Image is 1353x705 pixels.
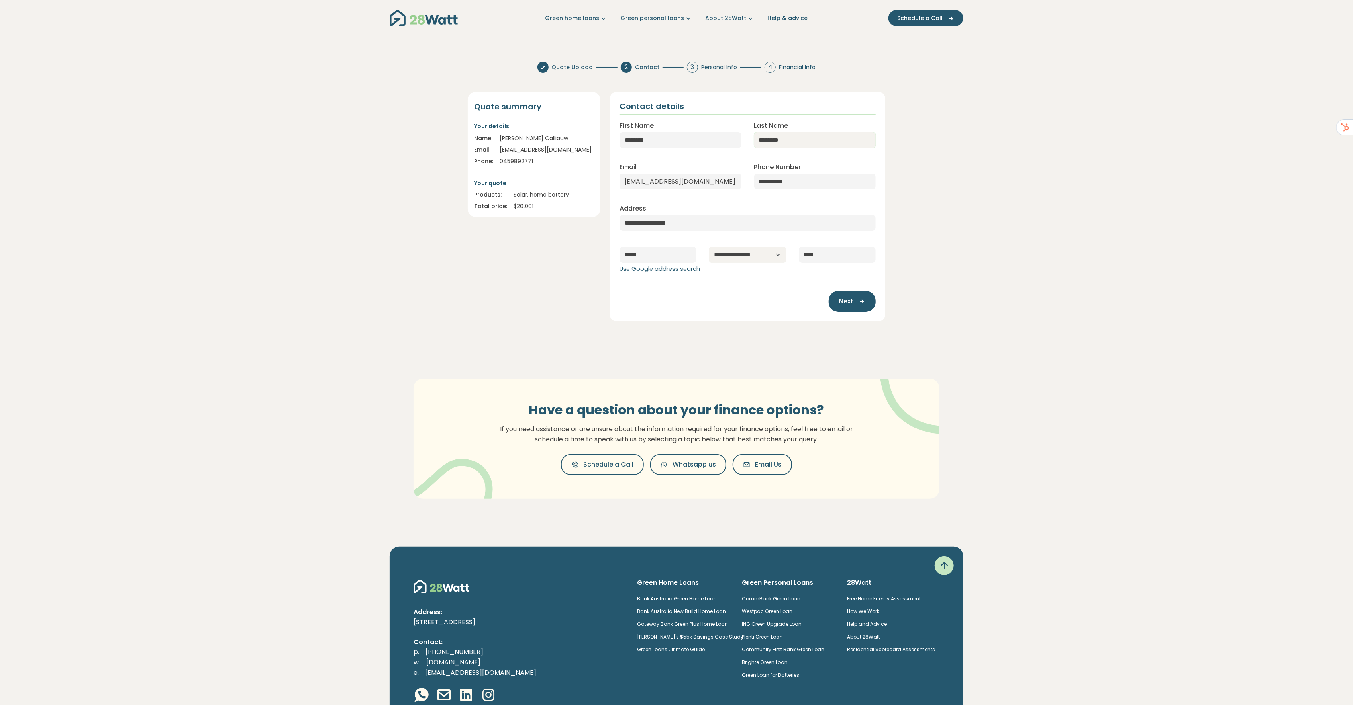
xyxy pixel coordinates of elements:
a: Green Loan for Batteries [742,672,800,678]
a: Green Loans Ultimate Guide [637,646,705,653]
span: Whatsapp us [673,460,716,469]
label: Email [620,162,637,172]
input: Enter email [620,174,741,189]
a: Bank Australia New Build Home Loan [637,608,726,615]
div: Name: [474,134,493,143]
a: How We Work [847,608,879,615]
a: ING Green Upgrade Loan [742,621,802,627]
a: Plenti Green Loan [742,633,783,640]
div: Phone: [474,157,493,166]
span: w. [414,658,420,667]
button: Whatsapp us [650,454,726,475]
a: [PERSON_NAME]'s $55k Savings Case Study [637,633,743,640]
a: CommBank Green Loan [742,595,801,602]
a: Brighte Green Loan [742,659,788,666]
div: Products: [474,191,507,199]
span: Financial Info [779,63,816,72]
a: Green personal loans [620,14,692,22]
p: Address: [414,607,624,617]
label: Last Name [754,121,788,131]
img: 28Watt [414,578,469,594]
div: 4 [765,62,776,73]
div: $ 20,001 [514,202,594,211]
a: Westpac Green Loan [742,608,793,615]
h6: Green Home Loans [637,578,729,587]
h6: 28Watt [847,578,939,587]
a: About 28Watt [705,14,755,22]
a: Green home loans [545,14,608,22]
p: Your details [474,122,594,131]
a: About 28Watt [847,633,880,640]
button: Schedule a Call [888,10,963,26]
span: Contact [635,63,659,72]
button: Email Us [733,454,792,475]
span: p. [414,647,419,656]
iframe: Chat Widget [1313,667,1353,705]
div: 0459892771 [500,157,594,166]
div: Solar, home battery [514,191,594,199]
span: Personal Info [701,63,737,72]
span: Next [839,297,853,306]
a: Gateway Bank Green Plus Home Loan [637,621,728,627]
h2: Contact details [620,102,684,111]
span: Schedule a Call [897,14,943,22]
a: Residential Scorecard Assessments [847,646,935,653]
img: 28Watt [390,10,458,26]
h3: Have a question about your finance options? [495,402,858,418]
a: [DOMAIN_NAME] [420,658,487,667]
p: [STREET_ADDRESS] [414,617,624,627]
p: Contact: [414,637,624,647]
h6: Green Personal Loans [742,578,835,587]
a: [EMAIL_ADDRESS][DOMAIN_NAME] [419,668,543,677]
p: If you need assistance or are unsure about the information required for your finance options, fee... [495,424,858,444]
span: e. [414,668,419,677]
span: Email Us [755,460,782,469]
span: Schedule a Call [583,460,633,469]
div: [PERSON_NAME] Calliauw [500,134,594,143]
h4: Quote summary [474,102,594,112]
a: Linkedin [458,687,474,705]
label: Address [620,204,646,213]
a: Help & advice [767,14,808,22]
label: First Name [620,121,654,131]
button: Use Google address search [620,265,700,273]
p: Your quote [474,179,594,187]
label: Phone Number [754,162,801,172]
button: Next [829,291,876,312]
img: vector [859,357,963,434]
div: 3 [687,62,698,73]
a: Bank Australia Green Home Loan [637,595,717,602]
a: [PHONE_NUMBER] [419,647,490,656]
nav: Main navigation [390,8,963,28]
a: Help and Advice [847,621,887,627]
img: vector [408,438,493,518]
div: 2 [621,62,632,73]
div: Email: [474,146,493,154]
div: [EMAIL_ADDRESS][DOMAIN_NAME] [500,146,594,154]
a: Instagram [480,687,496,705]
a: Community First Bank Green Loan [742,646,825,653]
span: Quote Upload [552,63,593,72]
a: Free Home Energy Assessment [847,595,921,602]
a: Whatsapp [414,687,429,705]
a: Email [436,687,452,705]
div: Total price: [474,202,507,211]
button: Schedule a Call [561,454,644,475]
